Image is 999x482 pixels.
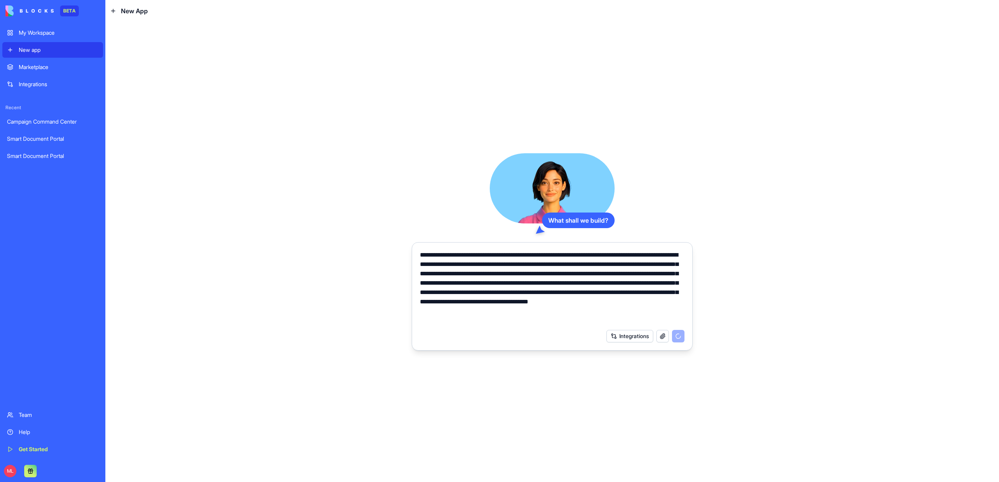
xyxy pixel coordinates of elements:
[19,445,98,453] div: Get Started
[5,5,54,16] img: logo
[19,80,98,88] div: Integrations
[2,42,103,58] a: New app
[2,441,103,457] a: Get Started
[19,29,98,37] div: My Workspace
[4,465,16,477] span: ML
[5,5,79,16] a: BETA
[606,330,653,342] button: Integrations
[2,407,103,423] a: Team
[2,76,103,92] a: Integrations
[19,46,98,54] div: New app
[2,25,103,41] a: My Workspace
[19,63,98,71] div: Marketplace
[2,105,103,111] span: Recent
[121,6,148,16] span: New App
[542,213,615,228] div: What shall we build?
[60,5,79,16] div: BETA
[2,114,103,129] a: Campaign Command Center
[2,131,103,147] a: Smart Document Portal
[7,118,98,126] div: Campaign Command Center
[2,59,103,75] a: Marketplace
[19,428,98,436] div: Help
[19,411,98,419] div: Team
[7,135,98,143] div: Smart Document Portal
[7,152,98,160] div: Smart Document Portal
[2,148,103,164] a: Smart Document Portal
[2,424,103,440] a: Help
